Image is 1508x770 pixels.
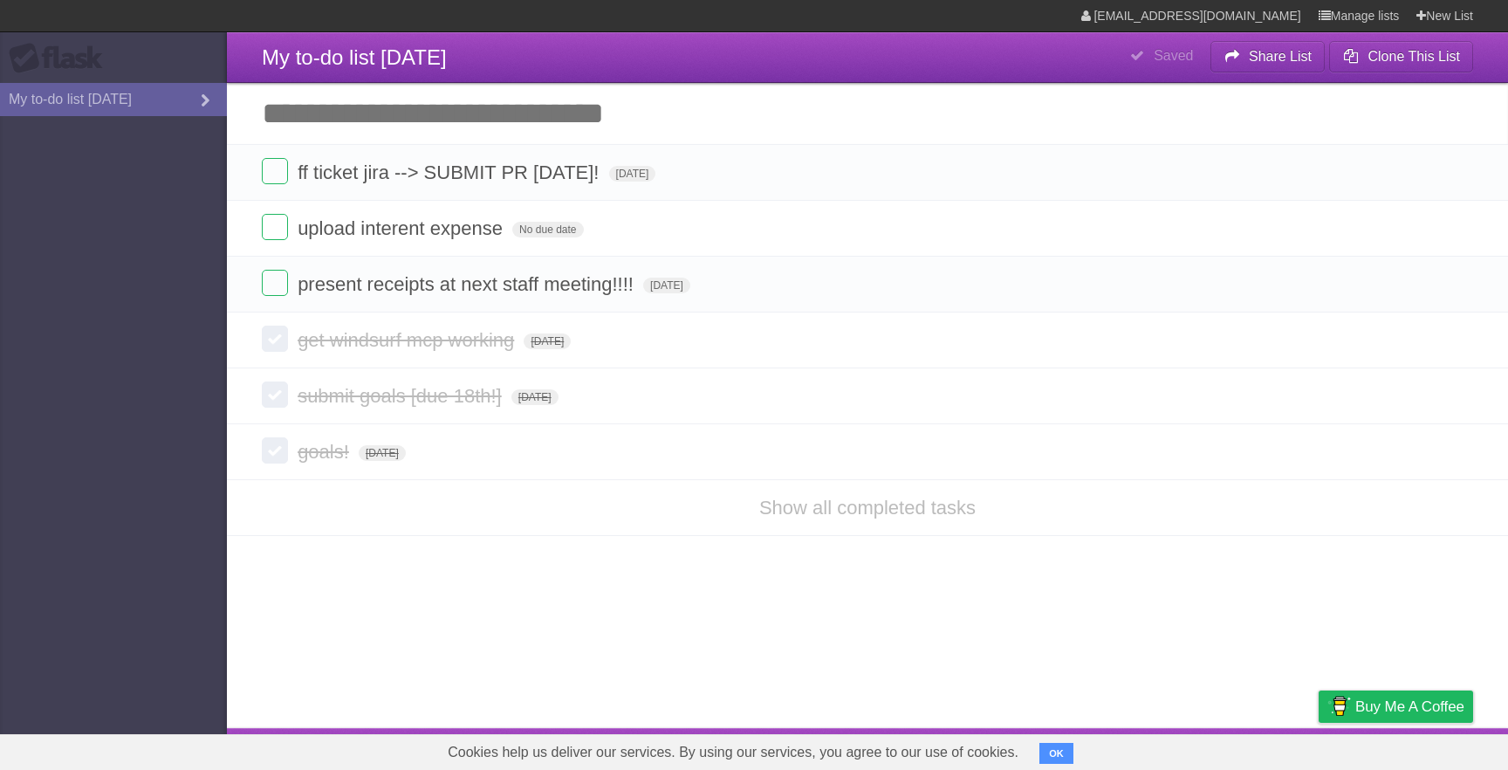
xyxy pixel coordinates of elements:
[262,45,447,69] span: My to-do list [DATE]
[1367,49,1460,64] b: Clone This List
[9,43,113,74] div: Flask
[1355,691,1464,722] span: Buy me a coffee
[512,222,583,237] span: No due date
[430,735,1036,770] span: Cookies help us deliver our services. By using our services, you agree to our use of cookies.
[1039,743,1073,764] button: OK
[298,441,353,463] span: goals!
[262,437,288,464] label: Done
[298,329,518,351] span: get windsurf mcp working
[1086,732,1123,766] a: About
[1327,691,1351,721] img: Buy me a coffee
[1210,41,1326,72] button: Share List
[262,382,288,408] label: Done
[609,166,656,182] span: [DATE]
[1237,732,1275,766] a: Terms
[1296,732,1341,766] a: Privacy
[359,445,406,461] span: [DATE]
[1329,41,1473,72] button: Clone This List
[511,389,559,405] span: [DATE]
[298,217,507,239] span: upload interent expense
[1249,49,1312,64] b: Share List
[1363,732,1473,766] a: Suggest a feature
[524,333,571,349] span: [DATE]
[262,270,288,296] label: Done
[262,214,288,240] label: Done
[759,497,976,519] a: Show all completed tasks
[262,326,288,352] label: Done
[643,278,690,293] span: [DATE]
[1154,48,1193,63] b: Saved
[262,158,288,184] label: Done
[1144,732,1215,766] a: Developers
[298,162,603,183] span: ff ticket jira --> SUBMIT PR [DATE]!
[1319,691,1473,723] a: Buy me a coffee
[298,385,506,407] span: submit goals [due 18th!]
[298,273,638,295] span: present receipts at next staff meeting!!!!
